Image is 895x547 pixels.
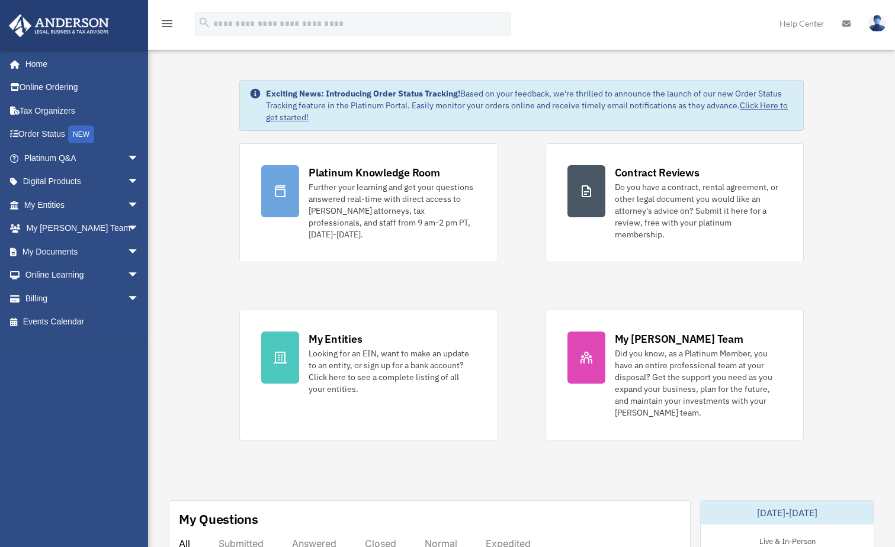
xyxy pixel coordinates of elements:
span: arrow_drop_down [127,146,151,170]
div: My Questions [179,510,258,528]
a: My Documentsarrow_drop_down [8,240,157,263]
div: Contract Reviews [615,165,700,180]
a: My Entities Looking for an EIN, want to make an update to an entity, or sign up for a bank accoun... [239,310,498,440]
div: Platinum Knowledge Room [309,165,440,180]
a: Billingarrow_drop_down [8,287,157,310]
a: Platinum Q&Aarrow_drop_down [8,146,157,170]
i: search [198,16,211,29]
div: Based on your feedback, we're thrilled to announce the launch of our new Order Status Tracking fe... [266,88,794,123]
a: Contract Reviews Do you have a contract, rental agreement, or other legal document you would like... [546,143,804,262]
span: arrow_drop_down [127,217,151,241]
span: arrow_drop_down [127,263,151,288]
span: arrow_drop_down [127,287,151,311]
a: My [PERSON_NAME] Team Did you know, as a Platinum Member, you have an entire professional team at... [546,310,804,440]
div: My [PERSON_NAME] Team [615,332,743,346]
a: Click Here to get started! [266,100,788,123]
a: Digital Productsarrow_drop_down [8,170,157,194]
a: My [PERSON_NAME] Teamarrow_drop_down [8,217,157,240]
div: Did you know, as a Platinum Member, you have an entire professional team at your disposal? Get th... [615,347,782,419]
strong: Exciting News: Introducing Order Status Tracking! [266,88,460,99]
a: Platinum Knowledge Room Further your learning and get your questions answered real-time with dire... [239,143,498,262]
a: Online Ordering [8,76,157,99]
a: menu [160,21,174,31]
div: My Entities [309,332,362,346]
div: Do you have a contract, rental agreement, or other legal document you would like an attorney's ad... [615,181,782,240]
span: arrow_drop_down [127,240,151,264]
img: User Pic [868,15,886,32]
a: Tax Organizers [8,99,157,123]
div: Looking for an EIN, want to make an update to an entity, or sign up for a bank account? Click her... [309,347,476,395]
a: Online Learningarrow_drop_down [8,263,157,287]
span: arrow_drop_down [127,170,151,194]
div: [DATE]-[DATE] [701,501,874,525]
a: Home [8,52,151,76]
div: NEW [68,126,94,143]
a: Order StatusNEW [8,123,157,147]
span: arrow_drop_down [127,193,151,217]
div: Further your learning and get your questions answered real-time with direct access to [PERSON_NAM... [309,181,476,240]
a: Events Calendar [8,310,157,334]
img: Anderson Advisors Platinum Portal [5,14,113,37]
div: Live & In-Person [750,534,825,546]
a: My Entitiesarrow_drop_down [8,193,157,217]
i: menu [160,17,174,31]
